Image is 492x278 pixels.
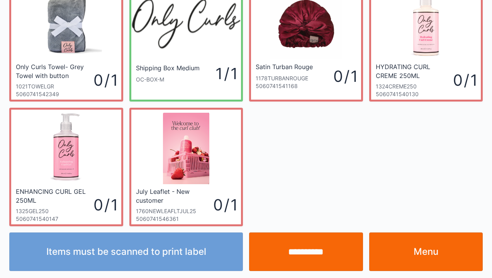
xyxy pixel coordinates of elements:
[202,63,237,85] div: 1 / 1
[136,187,212,204] div: July Leaflet - New customer
[31,113,101,184] img: Enhancingcurlgellarge_1200x.jpg
[369,232,483,271] a: Menu
[16,83,93,90] div: 1021TOWELGR
[136,76,202,83] div: OC-BOX-M
[256,82,315,90] div: 5060741541168
[136,215,214,223] div: 5060741546361
[93,69,117,91] div: 0 / 1
[376,90,453,98] div: 5060741540130
[16,90,93,98] div: 5060741542349
[136,64,200,73] div: Shipping Box Medium
[376,63,451,80] div: HYDRATING CURL CREME 250ML
[16,207,93,215] div: 1325GEL250
[93,194,117,216] div: 0 / 1
[16,63,92,80] div: Only Curls Towel- Grey Towel with button fastening
[163,113,209,184] img: Screenshot-86.png
[136,207,214,215] div: 1760NEWLEAFLTJUL25
[129,108,243,226] a: July Leaflet - New customer1760NEWLEAFLTJUL2550607415463610 / 1
[16,187,92,204] div: ENHANCING CURL GEL 250ML
[315,65,356,87] div: 0 / 1
[453,69,476,91] div: 0 / 1
[376,83,453,90] div: 1324CREME250
[256,63,313,71] div: Satin Turban Rouge
[256,75,315,82] div: 1178TURBANROUGE
[16,215,93,223] div: 5060741540147
[213,194,236,216] div: 0 / 1
[9,108,123,226] a: ENHANCING CURL GEL 250ML1325GEL25050607415401470 / 1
